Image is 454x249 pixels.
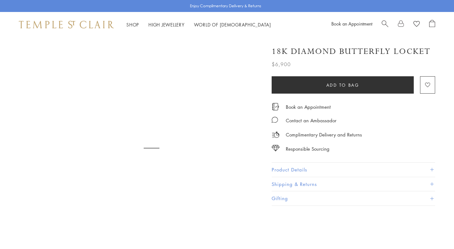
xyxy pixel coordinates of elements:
[382,20,388,29] a: Search
[286,145,329,153] div: Responsible Sourcing
[126,21,271,29] nav: Main navigation
[286,131,362,139] p: Complimentary Delivery and Returns
[272,117,278,123] img: MessageIcon-01_2.svg
[326,82,359,89] span: Add to bag
[413,20,420,29] a: View Wishlist
[272,145,280,151] img: icon_sourcing.svg
[19,21,114,28] img: Temple St. Clair
[272,103,279,110] img: icon_appointment.svg
[286,103,331,110] a: Book an Appointment
[272,191,435,206] button: Gifting
[272,163,435,177] button: Product Details
[272,46,430,57] h1: 18K Diamond Butterfly Locket
[190,3,261,9] p: Enjoy Complimentary Delivery & Returns
[423,219,448,243] iframe: Gorgias live chat messenger
[272,131,280,139] img: icon_delivery.svg
[148,21,185,28] a: High JewelleryHigh Jewellery
[194,21,271,28] a: World of [DEMOGRAPHIC_DATA]World of [DEMOGRAPHIC_DATA]
[429,20,435,29] a: Open Shopping Bag
[286,117,336,124] div: Contact an Ambassador
[126,21,139,28] a: ShopShop
[331,20,372,27] a: Book an Appointment
[272,76,414,94] button: Add to bag
[272,60,291,68] span: $6,900
[272,177,435,191] button: Shipping & Returns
